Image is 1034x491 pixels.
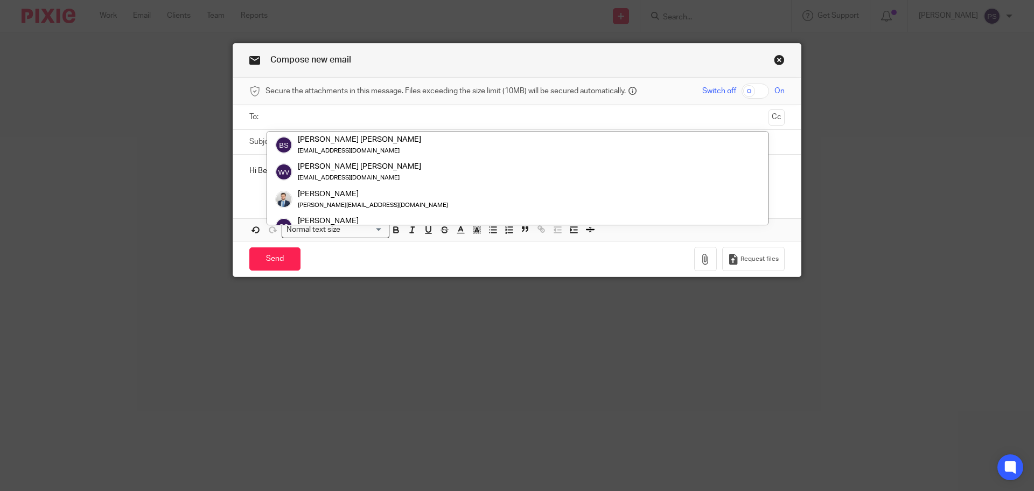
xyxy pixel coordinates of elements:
[275,218,292,235] img: svg%3E
[298,148,400,154] small: [EMAIL_ADDRESS][DOMAIN_NAME]
[298,202,448,208] small: [PERSON_NAME][EMAIL_ADDRESS][DOMAIN_NAME]
[249,165,785,176] p: Hi Be
[275,136,292,154] img: svg%3E
[249,136,277,147] label: Subject:
[270,56,351,64] span: Compose new email
[284,224,343,236] span: Normal text size
[740,255,779,264] span: Request files
[249,112,261,122] label: To:
[702,86,736,96] span: Switch off
[298,216,448,226] div: [PERSON_NAME]
[768,109,785,126] button: Cc
[774,86,785,96] span: On
[722,247,785,271] button: Request files
[298,134,421,145] div: [PERSON_NAME] [PERSON_NAME]
[298,175,400,181] small: [EMAIL_ADDRESS][DOMAIN_NAME]
[249,247,301,271] input: Send
[774,54,785,69] a: Close this dialog window
[275,191,292,208] img: LinkedIn%20Profile.jpeg
[298,162,421,172] div: [PERSON_NAME] [PERSON_NAME]
[298,189,448,199] div: [PERSON_NAME]
[282,222,389,238] div: Search for option
[344,224,383,236] input: Search for option
[266,86,626,96] span: Secure the attachments in this message. Files exceeding the size limit (10MB) will be secured aut...
[275,164,292,181] img: svg%3E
